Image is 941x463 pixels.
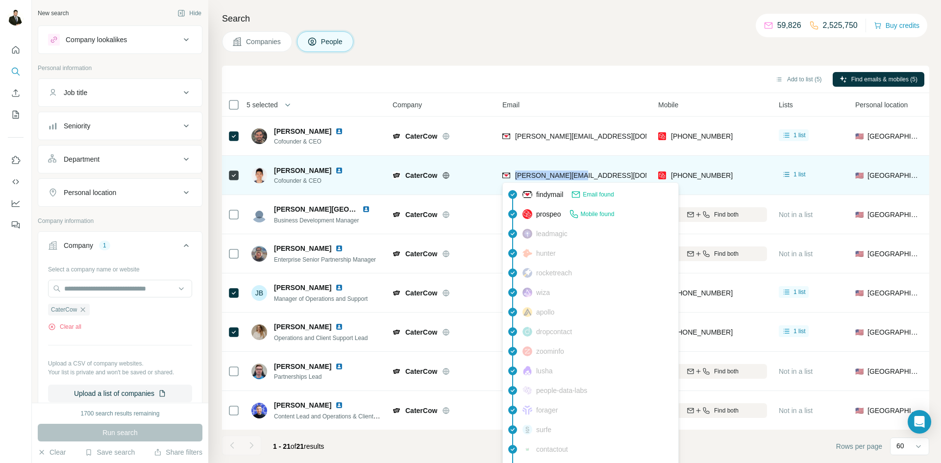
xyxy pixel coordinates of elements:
[247,100,278,110] span: 5 selected
[274,205,405,213] span: [PERSON_NAME][GEOGRAPHIC_DATA]
[855,210,864,219] span: 🇺🇸
[274,400,331,410] span: [PERSON_NAME]
[793,131,806,140] span: 1 list
[851,75,917,84] span: Find emails & mobiles (5)
[393,250,400,258] img: Logo of CaterCow
[583,190,614,199] span: Email found
[274,244,331,253] span: [PERSON_NAME]
[251,285,267,301] div: JB
[8,216,24,234] button: Feedback
[833,72,924,87] button: Find emails & mobiles (5)
[502,171,510,180] img: provider findymail logo
[867,249,920,259] span: [GEOGRAPHIC_DATA]
[522,229,532,239] img: provider leadmagic logo
[393,171,400,179] img: Logo of CaterCow
[335,127,343,135] img: LinkedIn logo
[867,366,920,376] span: [GEOGRAPHIC_DATA]
[405,249,437,259] span: CaterCow
[874,19,919,32] button: Buy credits
[66,35,127,45] div: Company lookalikes
[671,132,733,140] span: [PHONE_NUMBER]
[274,256,376,263] span: Enterprise Senior Partnership Manager
[38,181,202,204] button: Personal location
[38,9,69,18] div: New search
[855,100,908,110] span: Personal location
[405,171,437,180] span: CaterCow
[51,305,77,314] span: CaterCow
[793,327,806,336] span: 1 list
[522,366,532,376] img: provider lusha logo
[405,288,437,298] span: CaterCow
[335,363,343,370] img: LinkedIn logo
[855,366,864,376] span: 🇺🇸
[274,322,331,332] span: [PERSON_NAME]
[515,171,688,179] span: [PERSON_NAME][EMAIL_ADDRESS][DOMAIN_NAME]
[658,100,678,110] span: Mobile
[536,386,587,395] span: people-data-labs
[522,424,532,434] img: provider surfe logo
[855,249,864,259] span: 🇺🇸
[393,100,422,110] span: Company
[405,327,437,337] span: CaterCow
[714,249,739,258] span: Find both
[222,12,929,25] h4: Search
[536,268,572,278] span: rocketreach
[393,328,400,336] img: Logo of CaterCow
[274,217,359,224] span: Business Development Manager
[274,137,355,146] span: Cofounder & CEO
[362,205,370,213] img: LinkedIn logo
[671,289,733,297] span: [PHONE_NUMBER]
[779,211,813,219] span: Not in a list
[714,210,739,219] span: Find both
[867,131,920,141] span: [GEOGRAPHIC_DATA]
[297,442,304,450] span: 21
[536,307,554,317] span: apollo
[658,403,767,418] button: Find both
[658,171,666,180] img: provider prospeo logo
[855,171,864,180] span: 🇺🇸
[502,131,510,141] img: provider findymail logo
[99,241,110,250] div: 1
[522,248,532,257] img: provider hunter logo
[536,405,558,415] span: forager
[38,217,202,225] p: Company information
[274,295,368,302] span: Manager of Operations and Support
[38,64,202,73] p: Personal information
[522,288,532,297] img: provider wiza logo
[38,81,202,104] button: Job title
[536,425,551,435] span: surfe
[64,88,87,97] div: Job title
[671,328,733,336] span: [PHONE_NUMBER]
[855,406,864,415] span: 🇺🇸
[779,367,813,375] span: Not in a list
[64,121,90,131] div: Seniority
[8,151,24,169] button: Use Surfe on LinkedIn
[274,176,355,185] span: Cofounder & CEO
[81,409,160,418] div: 1700 search results remaining
[896,441,904,451] p: 60
[536,248,556,258] span: hunter
[48,261,192,274] div: Select a company name or website
[779,407,813,414] span: Not in a list
[251,168,267,183] img: Avatar
[64,154,99,164] div: Department
[246,37,282,47] span: Companies
[335,167,343,174] img: LinkedIn logo
[274,362,331,371] span: [PERSON_NAME]
[793,170,806,179] span: 1 list
[8,84,24,102] button: Enrich CSV
[274,166,331,175] span: [PERSON_NAME]
[536,209,561,219] span: prospeo
[335,244,343,252] img: LinkedIn logo
[38,147,202,171] button: Department
[522,346,532,356] img: provider zoominfo logo
[714,367,739,376] span: Find both
[8,106,24,123] button: My lists
[536,288,550,297] span: wiza
[658,246,767,261] button: Find both
[251,324,267,340] img: Avatar
[393,211,400,219] img: Logo of CaterCow
[38,28,202,51] button: Company lookalikes
[291,442,297,450] span: of
[393,367,400,375] img: Logo of CaterCow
